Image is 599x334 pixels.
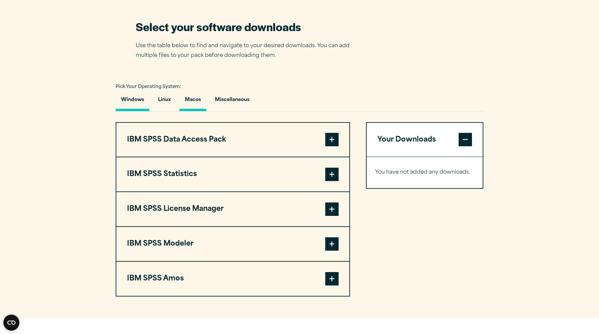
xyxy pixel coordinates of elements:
button: Macos [179,92,206,111]
button: Windows [116,92,149,111]
button: Linux [153,92,176,111]
button: IBM SPSS Amos [116,262,349,296]
h2: Select your software downloads [136,19,360,34]
button: IBM SPSS Statistics [116,157,349,191]
p: You have not added any downloads. [375,168,474,177]
button: IBM SPSS Modeler [116,227,349,261]
button: Your Downloads [367,123,483,157]
button: Open CMP widget [3,315,19,331]
div: Your Downloads [367,157,483,188]
span: Pick Your Operating System: [116,85,181,89]
button: IBM SPSS Data Access Pack [116,123,349,157]
button: IBM SPSS License Manager [116,192,349,226]
p: Use the table below to find and navigate to your desired downloads. You can add multiple files to... [136,41,360,61]
button: Miscellaneous [210,92,255,111]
